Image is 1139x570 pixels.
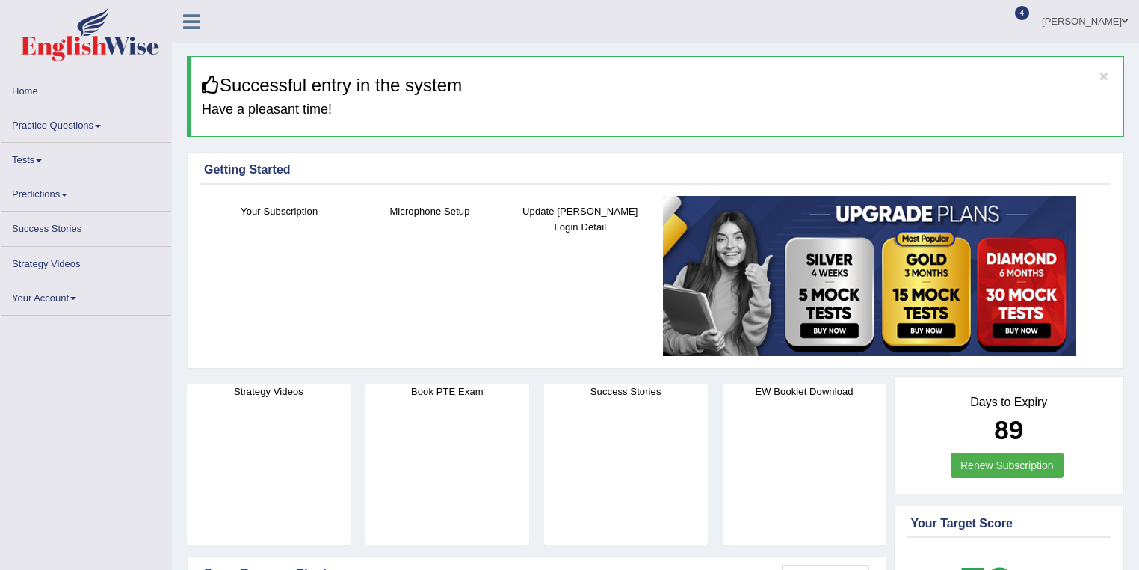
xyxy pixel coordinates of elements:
h4: Microphone Setup [362,203,497,219]
h3: Successful entry in the system [202,76,1112,95]
a: Tests [1,143,171,172]
div: Getting Started [204,161,1107,179]
h4: Have a pleasant time! [202,102,1112,117]
h4: Strategy Videos [187,384,351,399]
a: Your Account [1,281,171,310]
a: Renew Subscription [951,453,1064,478]
h4: EW Booklet Download [723,384,886,399]
h4: Update [PERSON_NAME] Login Detail [513,203,648,235]
a: Strategy Videos [1,247,171,276]
button: × [1099,68,1108,84]
span: 4 [1015,6,1030,20]
img: small5.jpg [663,196,1076,356]
h4: Success Stories [544,384,708,399]
h4: Days to Expiry [911,396,1108,409]
a: Practice Questions [1,108,171,138]
a: Home [1,74,171,103]
h4: Book PTE Exam [365,384,529,399]
h4: Your Subscription [212,203,347,219]
a: Predictions [1,177,171,206]
a: Success Stories [1,212,171,241]
b: 89 [994,415,1023,444]
div: Your Target Score [911,515,1108,533]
